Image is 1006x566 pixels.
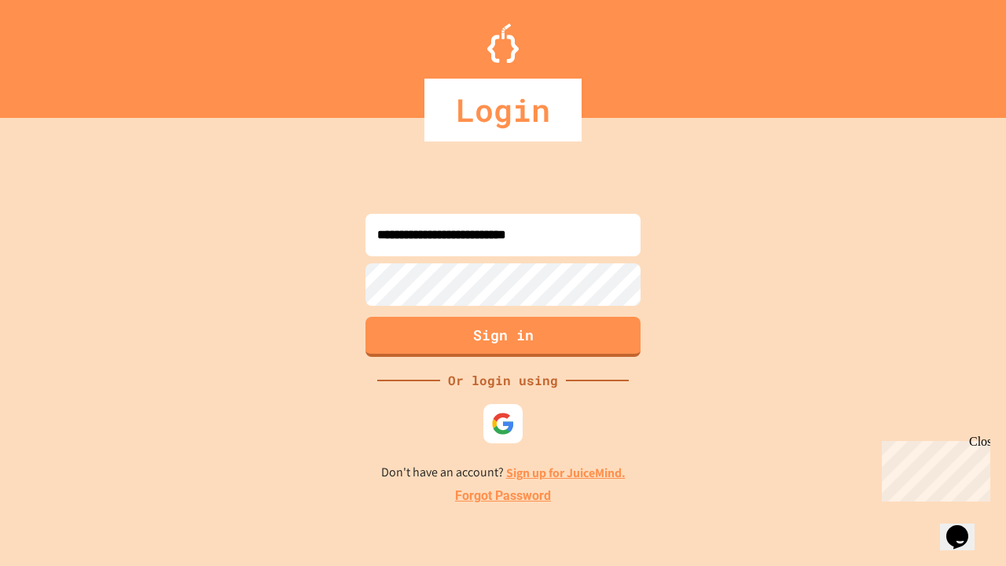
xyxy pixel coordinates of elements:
[506,465,626,481] a: Sign up for JuiceMind.
[487,24,519,63] img: Logo.svg
[491,412,515,436] img: google-icon.svg
[365,317,641,357] button: Sign in
[381,463,626,483] p: Don't have an account?
[940,503,990,550] iframe: chat widget
[424,79,582,141] div: Login
[440,371,566,390] div: Or login using
[6,6,108,100] div: Chat with us now!Close
[876,435,990,502] iframe: chat widget
[455,487,551,505] a: Forgot Password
